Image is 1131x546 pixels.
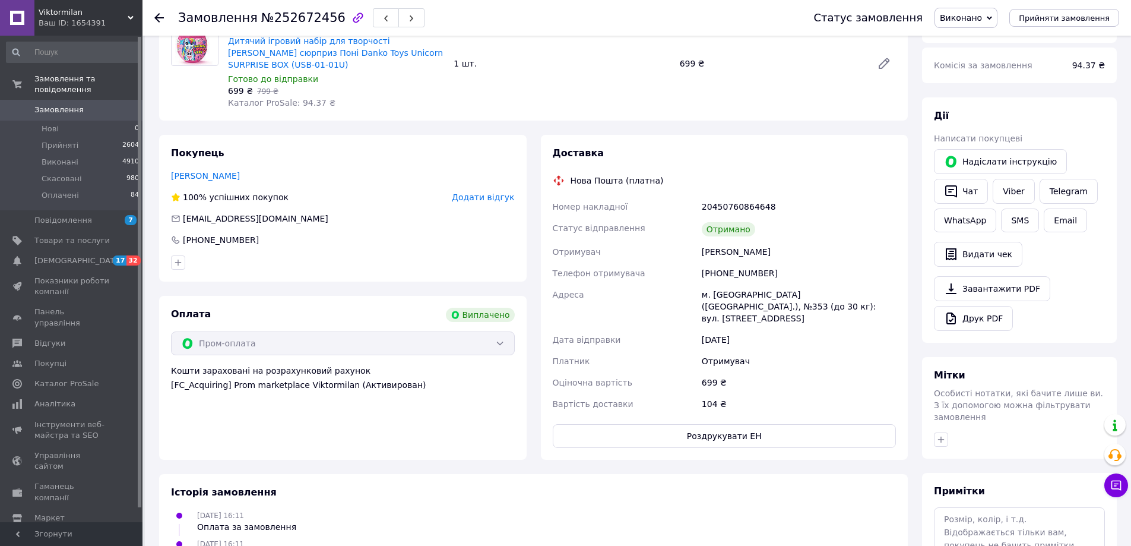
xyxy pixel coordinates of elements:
div: Виплачено [446,308,515,322]
div: Кошти зараховані на розрахунковий рахунок [171,365,515,391]
span: Виконано [940,13,982,23]
span: Прийняти замовлення [1019,14,1110,23]
span: [DEMOGRAPHIC_DATA] [34,255,122,266]
a: Дитячий ігровий набір для творчості [PERSON_NAME] сюрприз Поні Danko Toys Unicorn SURPRISE BOX (U... [228,36,443,70]
span: Замовлення [34,105,84,115]
span: 799 ₴ [257,87,278,96]
span: Інструменти веб-майстра та SEO [34,419,110,441]
span: Дата відправки [553,335,621,345]
span: Вартість доставки [553,399,633,409]
span: Аналітика [34,399,75,409]
div: Ваш ID: 1654391 [39,18,142,29]
a: Telegram [1040,179,1098,204]
span: Замовлення [178,11,258,25]
span: [DATE] 16:11 [197,512,244,520]
span: Додати відгук [452,192,514,202]
div: [PHONE_NUMBER] [699,263,898,284]
span: Адреса [553,290,584,299]
span: Покупець [171,147,224,159]
div: Нова Пошта (платна) [568,175,667,187]
button: Чат з покупцем [1104,474,1128,497]
div: Повернутися назад [154,12,164,24]
span: Панель управління [34,307,110,328]
span: Показники роботи компанії [34,276,110,297]
span: 84 [131,190,139,201]
span: Оплата [171,308,211,320]
div: 699 ₴ [699,372,898,393]
span: Оплачені [42,190,79,201]
span: Покупці [34,358,66,369]
span: 94.37 ₴ [1072,61,1105,70]
button: Прийняти замовлення [1009,9,1119,27]
div: 104 ₴ [699,393,898,415]
span: Повідомлення [34,215,92,226]
a: [PERSON_NAME] [171,171,240,181]
span: Комісія за замовлення [934,61,1032,70]
img: Дитячий ігровий набір для творчості Яйце сюрприз Поні Danko Toys Unicorn SURPRISE BOX (USB-01-01U) [172,20,218,65]
div: [FC_Acquiring] Prom marketplace Viktormilan (Активирован) [171,379,515,391]
span: Номер накладної [553,202,628,212]
span: 32 [126,255,140,266]
div: м. [GEOGRAPHIC_DATA] ([GEOGRAPHIC_DATA].), №353 (до 30 кг): вул. [STREET_ADDRESS] [699,284,898,329]
span: Телефон отримувача [553,269,645,278]
span: Товари та послуги [34,235,110,246]
button: Видати чек [934,242,1022,267]
div: Отримано [702,222,755,236]
input: Пошук [6,42,140,63]
span: Оціночна вартість [553,378,632,387]
span: №252672456 [261,11,346,25]
span: Замовлення та повідомлення [34,74,142,95]
div: 699 ₴ [675,55,867,72]
span: Готово до відправки [228,74,318,84]
span: Відгуки [34,338,65,349]
div: успішних покупок [171,191,289,203]
span: Платник [553,356,590,366]
span: Виконані [42,157,78,168]
div: [PHONE_NUMBER] [182,234,260,246]
button: Email [1044,209,1087,232]
div: 1 шт. [449,55,674,72]
span: Каталог ProSale: 94.37 ₴ [228,98,335,108]
span: 2604 [122,140,139,151]
span: Viktormilan [39,7,128,18]
span: Доставка [553,147,604,159]
a: Редагувати [872,52,896,75]
span: Гаманець компанії [34,481,110,503]
button: Роздрукувати ЕН [553,424,896,448]
a: WhatsApp [934,209,996,232]
a: Друк PDF [934,306,1013,331]
div: [DATE] [699,329,898,351]
div: Отримувач [699,351,898,372]
span: 17 [113,255,126,266]
span: 100% [183,192,207,202]
span: 7 [125,215,137,225]
span: 699 ₴ [228,86,253,96]
span: Управління сайтом [34,450,110,472]
span: Статус відправлення [553,223,645,233]
button: Чат [934,179,988,204]
span: Нові [42,124,59,134]
span: 0 [135,124,139,134]
button: Надіслати інструкцію [934,149,1067,174]
button: SMS [1001,209,1039,232]
span: Мітки [934,370,965,381]
a: Viber [993,179,1034,204]
span: 4910 [122,157,139,168]
div: Оплата за замовлення [197,521,296,533]
span: Скасовані [42,173,82,184]
span: Отримувач [553,247,601,257]
div: [PERSON_NAME] [699,241,898,263]
a: Завантажити PDF [934,276,1050,301]
span: Примітки [934,485,985,497]
span: Історія замовлення [171,487,277,498]
span: Написати покупцеві [934,134,1022,143]
div: Статус замовлення [813,12,923,24]
span: 980 [126,173,139,184]
span: Каталог ProSale [34,378,99,389]
div: 20450760864648 [699,196,898,217]
span: Маркет [34,513,65,523]
span: Особисті нотатки, які бачите лише ви. З їх допомогою можна фільтрувати замовлення [934,389,1103,422]
span: Прийняті [42,140,78,151]
span: Дії [934,110,949,121]
span: [EMAIL_ADDRESS][DOMAIN_NAME] [183,214,328,223]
